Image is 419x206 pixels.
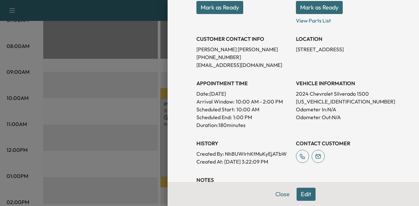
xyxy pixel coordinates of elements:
[196,150,291,158] p: Created By : NhBUWIrhKtMuKyEjATbW
[236,98,283,105] span: 10:00 AM - 2:00 PM
[196,176,390,184] h3: NOTES
[196,139,291,147] h3: History
[196,113,232,121] p: Scheduled End:
[296,45,390,53] p: [STREET_ADDRESS]
[196,121,291,129] p: Duration: 180 minutes
[196,90,291,98] p: Date: [DATE]
[196,61,291,69] p: [EMAIL_ADDRESS][DOMAIN_NAME]
[196,98,291,105] p: Arrival Window:
[296,79,390,87] h3: VEHICLE INFORMATION
[296,35,390,43] h3: LOCATION
[296,98,390,105] p: [US_VEHICLE_IDENTIFICATION_NUMBER]
[236,105,259,113] p: 10:00 AM
[196,45,291,53] p: [PERSON_NAME] [PERSON_NAME]
[296,1,343,14] button: Mark as Ready
[196,1,243,14] button: Mark as Ready
[271,188,294,201] button: Close
[296,113,390,121] p: Odometer Out: N/A
[196,158,291,166] p: Created At : [DATE] 3:22:09 PM
[297,188,316,201] button: Edit
[196,35,291,43] h3: CUSTOMER CONTACT INFO
[296,105,390,113] p: Odometer In: N/A
[296,90,390,98] p: 2024 Chevrolet Silverado 1500
[296,139,390,147] h3: CONTACT CUSTOMER
[233,113,252,121] p: 1:00 PM
[196,53,291,61] p: [PHONE_NUMBER]
[296,14,390,24] p: View Parts List
[196,79,291,87] h3: APPOINTMENT TIME
[196,105,235,113] p: Scheduled Start:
